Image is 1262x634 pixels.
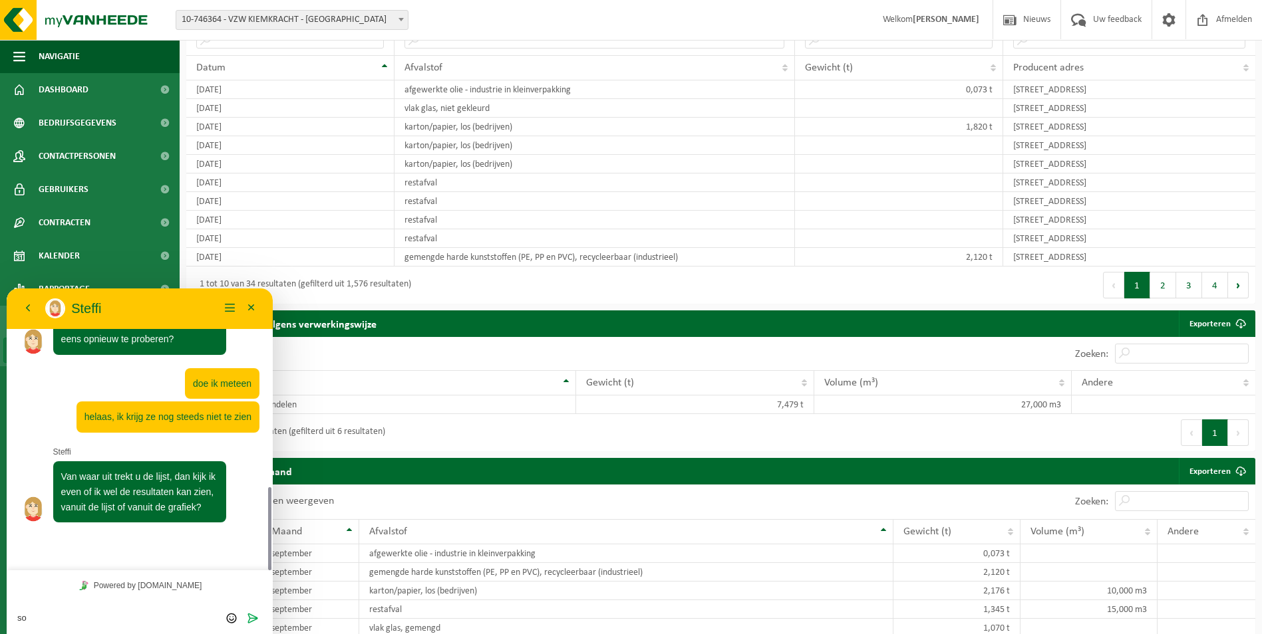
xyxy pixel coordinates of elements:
td: [STREET_ADDRESS] [1003,192,1255,211]
span: Bedrijfsgegevens [39,106,116,140]
td: [STREET_ADDRESS] [1003,136,1255,155]
td: gemengde harde kunststoffen (PE, PP en PVC), recycleerbaar (industrieel) [359,563,893,581]
td: 0,073 t [893,544,1021,563]
td: [STREET_ADDRESS] [1003,248,1255,266]
button: 3 [1176,272,1202,298]
td: september [261,581,359,600]
button: Previous [1181,419,1202,446]
td: [DATE] [186,118,394,136]
td: [STREET_ADDRESS] [1003,173,1255,192]
span: Dashboard [39,73,88,106]
div: 1 tot 1 van 1 resultaten (gefilterd uit 6 resultaten) [193,421,385,445]
a: Exporteren [1179,310,1254,337]
span: Maand [271,526,302,537]
div: Group of buttons [215,323,234,336]
td: [STREET_ADDRESS] [1003,211,1255,229]
label: Zoeken: [1075,496,1108,507]
span: Kalender [39,239,80,272]
a: In grafiekvorm [3,309,176,334]
td: restafval [359,600,893,619]
td: [DATE] [186,173,394,192]
td: karton/papier, los (bedrijven) [394,155,795,173]
td: Sorteren / voorbehandelen [186,395,576,414]
div: 1 tot 10 van 34 resultaten (gefilterd uit 1,576 resultaten) [193,273,411,297]
td: 2,176 t [893,581,1021,600]
a: Powered by [DOMAIN_NAME] [67,288,200,306]
label: Zoeken: [1075,349,1108,360]
button: 1 [1124,272,1150,298]
span: Gewicht (t) [586,377,634,388]
td: vlak glas, niet gekleurd [394,99,795,118]
td: restafval [394,229,795,248]
td: [DATE] [186,211,394,229]
span: Gewicht (t) [903,526,951,537]
label: resultaten weergeven [239,496,334,506]
td: 1,820 t [795,118,1003,136]
td: restafval [394,211,795,229]
button: 4 [1202,272,1228,298]
span: Andere [1082,377,1113,388]
td: 1,345 t [893,600,1021,619]
a: Exporteren [1179,458,1254,484]
button: Emoji invoeren [215,323,234,336]
td: [DATE] [186,80,394,99]
span: Gebruikers [39,173,88,206]
td: 7,479 t [576,395,814,414]
span: Andere [1168,526,1199,537]
td: afgewerkte olie - industrie in kleinverpakking [359,544,893,563]
td: [DATE] [186,192,394,211]
td: gemengde harde kunststoffen (PE, PP en PVC), recycleerbaar (industrieel) [394,248,795,266]
span: Rapportage [39,272,90,306]
img: Tawky_16x16.svg [73,292,82,302]
span: Afvalstof [404,62,442,73]
iframe: chat widget [7,288,273,634]
td: 0,073 t [795,80,1003,99]
td: [DATE] [186,136,394,155]
td: september [261,600,359,619]
span: Afvalstof [369,526,407,537]
span: Navigatie [39,40,80,73]
td: 10,000 m3 [1021,581,1158,600]
td: karton/papier, los (bedrijven) [359,581,893,600]
td: [DATE] [186,99,394,118]
span: Gewicht (t) [805,62,853,73]
td: [STREET_ADDRESS] [1003,229,1255,248]
span: Volume (m³) [1030,526,1084,537]
td: [STREET_ADDRESS] [1003,80,1255,99]
span: Volume (m³) [824,377,878,388]
td: 2,120 t [893,563,1021,581]
td: 15,000 m3 [1021,600,1158,619]
td: [STREET_ADDRESS] [1003,99,1255,118]
span: 10-746364 - VZW KIEMKRACHT - HAMME [176,11,408,29]
span: 10-746364 - VZW KIEMKRACHT - HAMME [176,10,408,30]
span: Datum [196,62,226,73]
td: 2,120 t [795,248,1003,266]
button: Next [1228,419,1249,446]
td: september [261,544,359,563]
td: [DATE] [186,155,394,173]
span: Contracten [39,206,90,239]
td: [DATE] [186,248,394,266]
td: september [261,563,359,581]
span: Contactpersonen [39,140,116,173]
td: [DATE] [186,229,394,248]
td: restafval [394,173,795,192]
h2: Gegroepeerd volgens verwerkingswijze [186,310,390,336]
button: Verzenden [236,323,255,336]
td: [STREET_ADDRESS] [1003,155,1255,173]
td: 27,000 m3 [814,395,1071,414]
span: Producent adres [1013,62,1084,73]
